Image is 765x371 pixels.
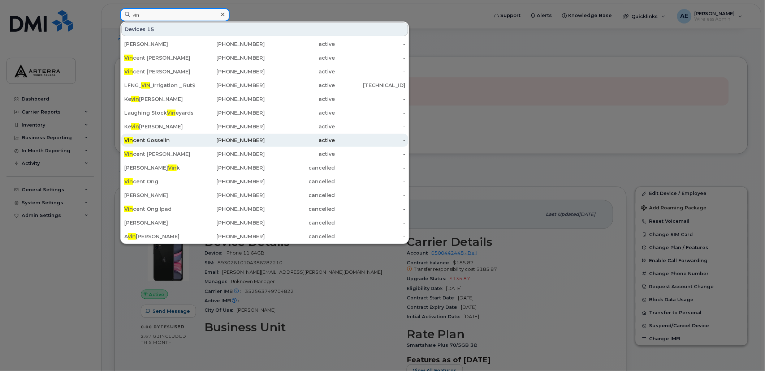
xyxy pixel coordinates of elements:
[265,219,335,226] div: cancelled
[335,233,406,240] div: -
[195,178,265,185] div: [PHONE_NUMBER]
[121,216,408,229] a: [PERSON_NAME][PHONE_NUMBER]cancelled-
[195,205,265,213] div: [PHONE_NUMBER]
[124,137,133,144] span: Vin
[121,134,408,147] a: Vincent Gosselin[PHONE_NUMBER]active-
[265,150,335,158] div: active
[265,137,335,144] div: active
[121,106,408,119] a: Laughing StockVineyards[PHONE_NUMBER]active-
[124,164,195,171] div: [PERSON_NAME] k
[265,40,335,48] div: active
[195,164,265,171] div: [PHONE_NUMBER]
[335,205,406,213] div: -
[265,164,335,171] div: cancelled
[335,150,406,158] div: -
[195,137,265,144] div: [PHONE_NUMBER]
[335,137,406,144] div: -
[121,38,408,51] a: [PERSON_NAME][PHONE_NUMBER]active-
[124,219,195,226] div: [PERSON_NAME]
[121,120,408,133] a: Kevin[PERSON_NAME][PHONE_NUMBER]active-
[335,192,406,199] div: -
[121,202,408,216] a: Vincent Ong Ipad[PHONE_NUMBER]cancelled-
[265,123,335,130] div: active
[124,192,195,199] div: [PERSON_NAME]
[121,79,408,92] a: LFNG_VIN_Irrigation _ Rut9507[PHONE_NUMBER]active[TECHNICAL_ID]
[121,175,408,188] a: Vincent Ong[PHONE_NUMBER]cancelled-
[124,233,195,240] div: A [PERSON_NAME]
[335,219,406,226] div: -
[265,54,335,61] div: active
[335,54,406,61] div: -
[121,161,408,174] a: [PERSON_NAME]Vink[PHONE_NUMBER]cancelled-
[167,110,176,116] span: Vin
[128,233,136,240] span: vin
[265,205,335,213] div: cancelled
[195,192,265,199] div: [PHONE_NUMBER]
[195,123,265,130] div: [PHONE_NUMBER]
[124,178,133,185] span: Vin
[124,206,133,212] span: Vin
[131,96,139,102] span: vin
[121,230,408,243] a: Avin[PERSON_NAME][PHONE_NUMBER]cancelled-
[335,82,406,89] div: [TECHNICAL_ID]
[265,82,335,89] div: active
[121,148,408,161] a: Vincent [PERSON_NAME][PHONE_NUMBER]active-
[195,109,265,116] div: [PHONE_NUMBER]
[335,95,406,103] div: -
[124,68,133,75] span: Vin
[131,123,139,130] span: vin
[335,109,406,116] div: -
[195,68,265,75] div: [PHONE_NUMBER]
[121,93,408,106] a: Kevin[PERSON_NAME][PHONE_NUMBER]active-
[265,233,335,240] div: cancelled
[124,178,195,185] div: cent Ong
[124,82,195,89] div: LFNG_ _Irrigation _ Rut9507
[335,164,406,171] div: -
[120,8,230,21] input: Find something...
[124,109,195,116] div: Laughing Stock eyards
[265,178,335,185] div: cancelled
[195,82,265,89] div: [PHONE_NUMBER]
[195,233,265,240] div: [PHONE_NUMBER]
[124,205,195,213] div: cent Ong Ipad
[124,40,195,48] div: [PERSON_NAME]
[124,54,195,61] div: cent [PERSON_NAME]
[335,40,406,48] div: -
[124,68,195,75] div: cent [PERSON_NAME]
[124,55,133,61] span: Vin
[195,150,265,158] div: [PHONE_NUMBER]
[195,95,265,103] div: [PHONE_NUMBER]
[265,95,335,103] div: active
[265,109,335,116] div: active
[121,65,408,78] a: Vincent [PERSON_NAME][PHONE_NUMBER]active-
[124,95,195,103] div: Ke [PERSON_NAME]
[195,40,265,48] div: [PHONE_NUMBER]
[124,137,195,144] div: cent Gosselin
[147,26,154,33] span: 15
[141,82,150,89] span: VIN
[265,68,335,75] div: active
[124,150,195,158] div: cent [PERSON_NAME]
[195,219,265,226] div: [PHONE_NUMBER]
[195,54,265,61] div: [PHONE_NUMBER]
[124,151,133,157] span: Vin
[121,189,408,202] a: [PERSON_NAME][PHONE_NUMBER]cancelled-
[265,192,335,199] div: cancelled
[335,178,406,185] div: -
[121,51,408,64] a: Vincent [PERSON_NAME][PHONE_NUMBER]active-
[335,68,406,75] div: -
[335,123,406,130] div: -
[124,123,195,130] div: Ke [PERSON_NAME]
[121,22,408,36] div: Devices
[168,165,177,171] span: Vin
